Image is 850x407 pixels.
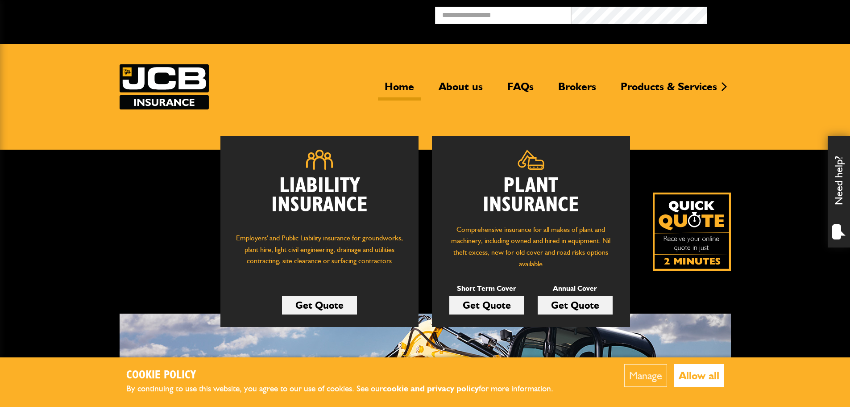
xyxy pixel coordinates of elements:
h2: Cookie Policy [126,369,568,382]
h2: Liability Insurance [234,176,405,224]
a: Get Quote [282,296,357,315]
a: Home [378,80,421,101]
button: Allow all [674,364,724,387]
a: Products & Services [614,80,724,101]
a: FAQs [501,80,540,101]
a: Get your insurance quote isn just 2-minutes [653,193,731,271]
img: JCB Insurance Services logo [120,64,209,109]
a: About us [432,80,489,101]
a: Get Quote [538,296,613,315]
button: Manage [624,364,667,387]
button: Broker Login [707,7,843,21]
p: Short Term Cover [449,283,524,294]
p: Annual Cover [538,283,613,294]
h2: Plant Insurance [445,176,617,215]
a: JCB Insurance Services [120,64,209,109]
a: Get Quote [449,296,524,315]
p: By continuing to use this website, you agree to our use of cookies. See our for more information. [126,382,568,396]
a: Brokers [551,80,603,101]
p: Employers' and Public Liability insurance for groundworks, plant hire, light civil engineering, d... [234,232,405,275]
img: Quick Quote [653,193,731,271]
p: Comprehensive insurance for all makes of plant and machinery, including owned and hired in equipm... [445,224,617,269]
a: cookie and privacy policy [383,383,479,394]
div: Need help? [828,136,850,248]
